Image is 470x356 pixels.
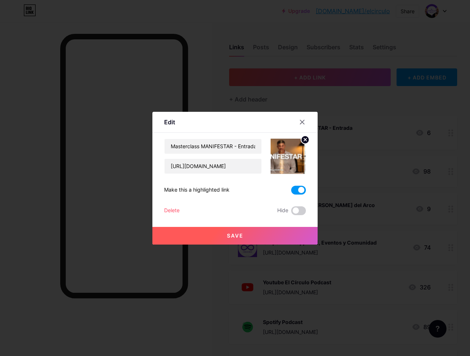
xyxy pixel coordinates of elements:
[164,118,175,127] div: Edit
[164,186,229,195] div: Make this a highlighted link
[271,139,306,174] img: link_thumbnail
[164,206,180,215] div: Delete
[152,227,318,245] button: Save
[227,232,243,239] span: Save
[277,206,288,215] span: Hide
[164,139,261,154] input: Title
[164,159,261,174] input: URL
